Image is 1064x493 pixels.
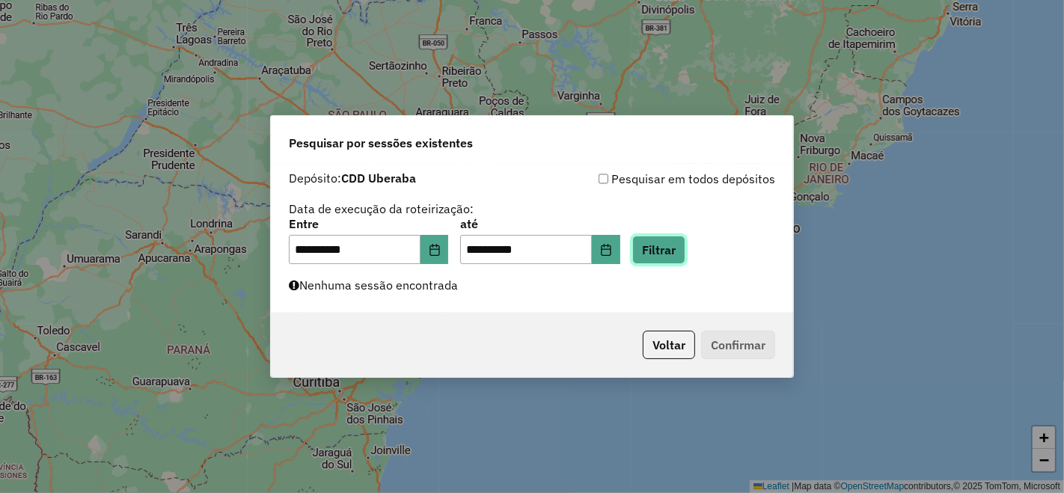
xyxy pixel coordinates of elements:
[289,169,416,187] label: Depósito:
[632,236,685,264] button: Filtrar
[289,276,458,294] label: Nenhuma sessão encontrada
[289,200,474,218] label: Data de execução da roteirização:
[592,235,620,265] button: Choose Date
[421,235,449,265] button: Choose Date
[289,215,448,233] label: Entre
[289,134,473,152] span: Pesquisar por sessões existentes
[532,170,775,188] div: Pesquisar em todos depósitos
[460,215,620,233] label: até
[643,331,695,359] button: Voltar
[341,171,416,186] strong: CDD Uberaba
